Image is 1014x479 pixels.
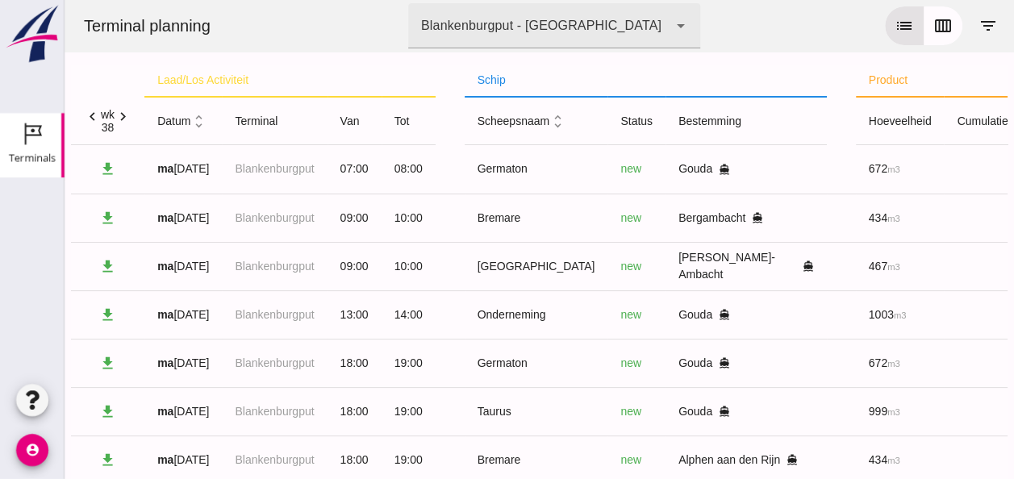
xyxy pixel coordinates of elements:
[614,210,749,227] div: Bergambacht
[413,403,531,420] div: Taurus
[35,258,52,275] i: download
[413,115,503,127] span: scheepsnaam
[543,290,601,339] td: new
[36,121,50,134] div: 38
[654,406,666,417] i: directions_boat
[687,212,699,223] i: directions_boat
[157,339,262,387] td: Blankenburgput
[330,260,358,273] span: 10:00
[35,452,52,469] i: download
[93,308,109,321] strong: ma
[35,355,52,372] i: download
[330,211,358,224] span: 10:00
[93,115,143,127] span: datum
[485,113,502,130] i: unfold_more
[614,306,749,323] div: Gouda
[157,290,262,339] td: Blankenburgput
[357,16,597,35] div: Blankenburgput - [GEOGRAPHIC_DATA]
[263,97,317,145] th: van
[791,97,880,145] th: hoeveelheid
[330,308,358,321] span: 14:00
[35,160,52,177] i: download
[413,258,531,275] div: [GEOGRAPHIC_DATA]
[738,260,749,272] i: directions_boat
[6,15,159,37] div: Terminal planning
[879,97,959,145] th: cumulatief
[654,309,666,320] i: directions_boat
[317,97,371,145] th: tot
[823,165,836,174] small: m3
[35,403,52,420] i: download
[614,355,749,372] div: Gouda
[413,452,531,469] div: Bremare
[823,456,836,465] small: m3
[93,258,144,275] div: [DATE]
[614,160,749,177] div: Gouda
[791,194,880,242] td: 434
[93,306,144,323] div: [DATE]
[543,97,601,145] th: status
[543,387,601,435] td: new
[157,242,262,290] td: Blankenburgput
[276,162,304,175] span: 07:00
[614,249,749,283] div: [PERSON_NAME]-Ambacht
[614,403,749,420] div: Gouda
[276,453,304,466] span: 18:00
[93,160,144,177] div: [DATE]
[93,405,109,418] strong: ma
[791,290,880,339] td: 1003
[823,214,836,223] small: m3
[19,108,36,125] i: chevron_left
[823,359,836,369] small: m3
[914,16,933,35] i: filter_list
[93,403,144,420] div: [DATE]
[829,310,842,320] small: m3
[607,16,626,35] i: arrow_drop_down
[823,262,836,272] small: m3
[36,108,50,121] div: wk
[330,405,358,418] span: 19:00
[35,306,52,323] i: download
[157,145,262,194] td: Blankenburgput
[413,160,531,177] div: Germaton
[330,356,358,369] span: 19:00
[93,452,144,469] div: [DATE]
[654,164,666,175] i: directions_boat
[276,260,304,273] span: 09:00
[50,108,67,125] i: chevron_right
[16,434,48,466] i: account_circle
[93,453,109,466] strong: ma
[93,162,109,175] strong: ma
[413,210,531,227] div: Bremare
[330,162,358,175] span: 08:00
[791,339,880,387] td: 672
[93,356,109,369] strong: ma
[35,210,52,227] i: download
[157,387,262,435] td: Blankenburgput
[869,16,888,35] i: calendar_view_week
[276,308,304,321] span: 13:00
[93,211,109,224] strong: ma
[93,210,144,227] div: [DATE]
[543,339,601,387] td: new
[413,306,531,323] div: Onderneming
[276,405,304,418] span: 18:00
[276,356,304,369] span: 18:00
[400,65,762,97] th: schip
[791,387,880,435] td: 999
[722,454,733,465] i: directions_boat
[791,145,880,194] td: 672
[126,113,143,130] i: unfold_more
[157,194,262,242] td: Blankenburgput
[601,97,762,145] th: bestemming
[543,145,601,194] td: new
[3,4,61,64] img: logo-small.a267ee39.svg
[413,355,531,372] div: Germaton
[80,65,370,97] th: laad/los activiteit
[157,97,262,145] th: terminal
[543,194,601,242] td: new
[93,355,144,372] div: [DATE]
[9,152,56,163] div: Terminals
[614,452,749,469] div: Alphen aan den Rijn
[830,16,849,35] i: list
